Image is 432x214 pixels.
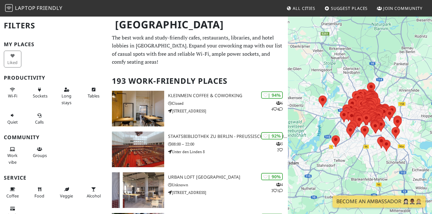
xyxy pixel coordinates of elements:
a: Join Community [374,3,425,14]
h3: Staatsbibliothek zu Berlin - Preußischer Kulturbesitz [168,134,288,139]
div: | 94% [261,91,283,99]
button: Sockets [31,84,48,101]
img: LaptopFriendly [5,4,13,12]
span: Long stays [62,93,71,105]
button: Work vibe [4,144,21,167]
a: Become an Ambassador 🤵🏻‍♀️🤵🏾‍♂️🤵🏼‍♀️ [333,196,426,208]
p: 08:00 – 22:00 [168,141,288,147]
button: Calls [31,110,48,127]
button: Coffee [4,184,21,201]
a: All Cities [284,3,318,14]
p: Unter den Linden 8 [168,149,288,155]
p: Unknown [168,182,288,188]
img: KleinMein Coffee & Coworking [112,91,164,126]
button: Alcohol [85,184,102,201]
div: | 92% [261,132,283,139]
button: Tables [85,84,102,101]
span: People working [7,153,18,165]
img: URBAN LOFT Berlin [112,172,164,208]
div: | 90% [261,173,283,180]
span: Group tables [33,153,47,158]
p: Closed [168,100,288,106]
button: Veggie [58,184,75,201]
p: [STREET_ADDRESS] [168,189,288,196]
a: Staatsbibliothek zu Berlin - Preußischer Kulturbesitz | 92% 52 Staatsbibliothek zu Berlin - Preuß... [108,132,288,167]
button: Groups [31,144,48,161]
span: Veggie [60,193,73,199]
span: Work-friendly tables [88,93,99,99]
span: Laptop [15,4,36,11]
button: Long stays [58,84,75,108]
p: 6 4 4 [271,100,283,112]
h3: My Places [4,41,104,47]
a: URBAN LOFT Berlin | 90% 431 URBAN LOFT [GEOGRAPHIC_DATA] Unknown [STREET_ADDRESS] [108,172,288,208]
p: [STREET_ADDRESS] [168,108,288,114]
p: The best work and study-friendly cafes, restaurants, libraries, and hotel lobbies in [GEOGRAPHIC_... [112,34,284,66]
span: Join Community [383,5,422,11]
a: KleinMein Coffee & Coworking | 94% 644 KleinMein Coffee & Coworking Closed [STREET_ADDRESS] [108,91,288,126]
span: Power sockets [33,93,48,99]
img: Staatsbibliothek zu Berlin - Preußischer Kulturbesitz [112,132,164,167]
h3: URBAN LOFT [GEOGRAPHIC_DATA] [168,175,288,180]
h3: Productivity [4,75,104,81]
p: 5 2 [276,141,283,153]
span: All Cities [293,5,315,11]
span: Video/audio calls [35,119,44,125]
h2: 193 Work-Friendly Places [112,71,284,91]
span: Alcohol [87,193,101,199]
a: Suggest Places [322,3,370,14]
h3: Community [4,134,104,140]
span: Quiet [7,119,18,125]
span: Stable Wi-Fi [8,93,17,99]
h1: [GEOGRAPHIC_DATA] [110,16,287,33]
h2: Filters [4,16,104,35]
span: Food [34,193,44,199]
span: Coffee [6,193,19,199]
h3: KleinMein Coffee & Coworking [168,93,288,98]
h3: Service [4,175,104,181]
p: 4 3 1 [271,182,283,194]
button: Wi-Fi [4,84,21,101]
button: Quiet [4,110,21,127]
span: Friendly [37,4,62,11]
button: Food [31,184,48,201]
a: LaptopFriendly LaptopFriendly [5,3,62,14]
span: Suggest Places [331,5,368,11]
